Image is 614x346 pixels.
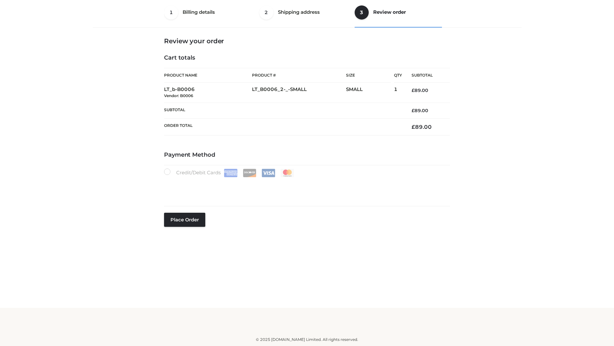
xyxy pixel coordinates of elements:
th: Size [346,68,391,83]
th: Product # [252,68,346,83]
img: Amex [224,169,238,177]
button: Place order [164,213,205,227]
div: © 2025 [DOMAIN_NAME] Limited. All rights reserved. [95,336,519,343]
span: £ [412,124,415,130]
bdi: 89.00 [412,87,428,93]
iframe: Secure payment input frame [163,176,449,199]
th: Subtotal [164,103,402,118]
td: 1 [394,83,402,103]
th: Product Name [164,68,252,83]
h3: Review your order [164,37,450,45]
h4: Payment Method [164,152,450,159]
th: Subtotal [402,68,450,83]
label: Credit/Debit Cards [164,169,295,177]
h4: Cart totals [164,54,450,62]
span: £ [412,87,414,93]
bdi: 89.00 [412,124,432,130]
td: LT_B0006_2-_-SMALL [252,83,346,103]
td: SMALL [346,83,394,103]
th: Qty [394,68,402,83]
span: £ [412,108,414,113]
bdi: 89.00 [412,108,428,113]
img: Discover [243,169,256,177]
img: Visa [262,169,275,177]
th: Order Total [164,119,402,136]
td: LT_b-B0006 [164,83,252,103]
img: Mastercard [280,169,294,177]
small: Vendor: B0006 [164,93,193,98]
